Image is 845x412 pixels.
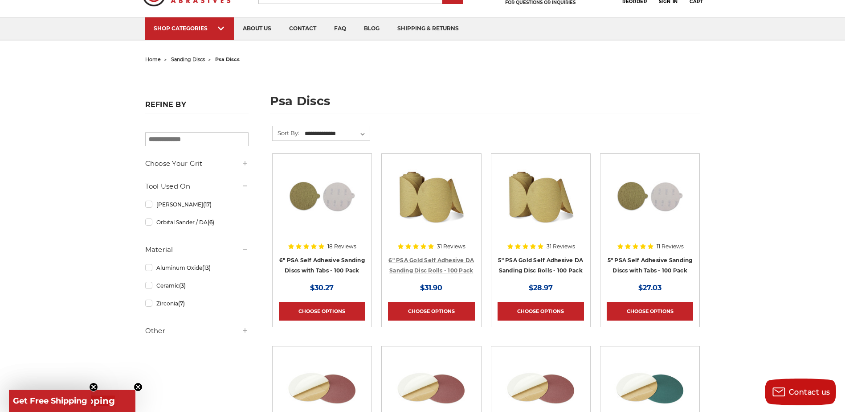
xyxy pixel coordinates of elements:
a: Orbital Sander / DA [145,214,249,230]
span: 31 Reviews [547,244,575,249]
span: 31 Reviews [437,244,465,249]
span: 18 Reviews [327,244,356,249]
a: 5" PSA Gold Self Adhesive DA Sanding Disc Rolls - 100 Pack [498,257,583,274]
a: 5 inch PSA Disc [607,160,693,247]
button: Close teaser [134,383,143,391]
a: Choose Options [279,302,365,321]
span: $31.90 [420,284,442,292]
a: 5" Sticky Backed Sanding Discs on a roll [498,160,584,247]
a: 6" DA Sanding Discs on a Roll [388,160,474,247]
img: 6" DA Sanding Discs on a Roll [396,160,467,231]
div: Get Free ShippingClose teaser [9,390,135,412]
span: psa discs [215,56,240,62]
span: (6) [208,219,214,226]
span: (3) [179,282,186,289]
span: 11 Reviews [657,244,684,249]
span: (17) [203,201,212,208]
a: 5" PSA Self Adhesive Sanding Discs with Tabs - 100 Pack [608,257,693,274]
a: [PERSON_NAME] [145,197,249,212]
button: Contact us [765,379,836,405]
a: blog [355,17,388,40]
a: sanding discs [171,56,205,62]
span: $30.27 [310,284,334,292]
h5: Choose Your Grit [145,158,249,169]
h1: psa discs [270,95,700,114]
h5: Material [145,244,249,255]
a: Ceramic [145,278,249,293]
h5: Refine by [145,100,249,114]
a: shipping & returns [388,17,468,40]
span: $28.97 [529,284,553,292]
span: $27.03 [638,284,661,292]
a: Choose Options [498,302,584,321]
h5: Tool Used On [145,181,249,192]
span: Get Free Shipping [13,396,87,406]
span: (13) [202,264,211,271]
a: 6" PSA Self Adhesive Sanding Discs with Tabs - 100 Pack [279,257,365,274]
span: Contact us [789,388,830,396]
a: Zirconia [145,296,249,311]
a: home [145,56,161,62]
a: Choose Options [388,302,474,321]
a: 6" PSA Gold Self Adhesive DA Sanding Disc Rolls - 100 Pack [388,257,474,274]
a: about us [234,17,280,40]
img: 5" Sticky Backed Sanding Discs on a roll [505,160,576,231]
a: faq [325,17,355,40]
a: contact [280,17,325,40]
select: Sort By: [303,127,370,140]
span: (7) [178,300,185,307]
div: SHOP CATEGORIES [154,25,225,32]
img: 6 inch psa sanding disc [286,160,358,231]
a: Choose Options [607,302,693,321]
button: Close teaser [89,383,98,391]
a: Aluminum Oxide [145,260,249,276]
img: 5 inch PSA Disc [614,160,686,231]
div: Get Free ShippingClose teaser [9,390,91,412]
a: 6 inch psa sanding disc [279,160,365,247]
label: Sort By: [273,126,299,140]
h5: Other [145,325,249,336]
